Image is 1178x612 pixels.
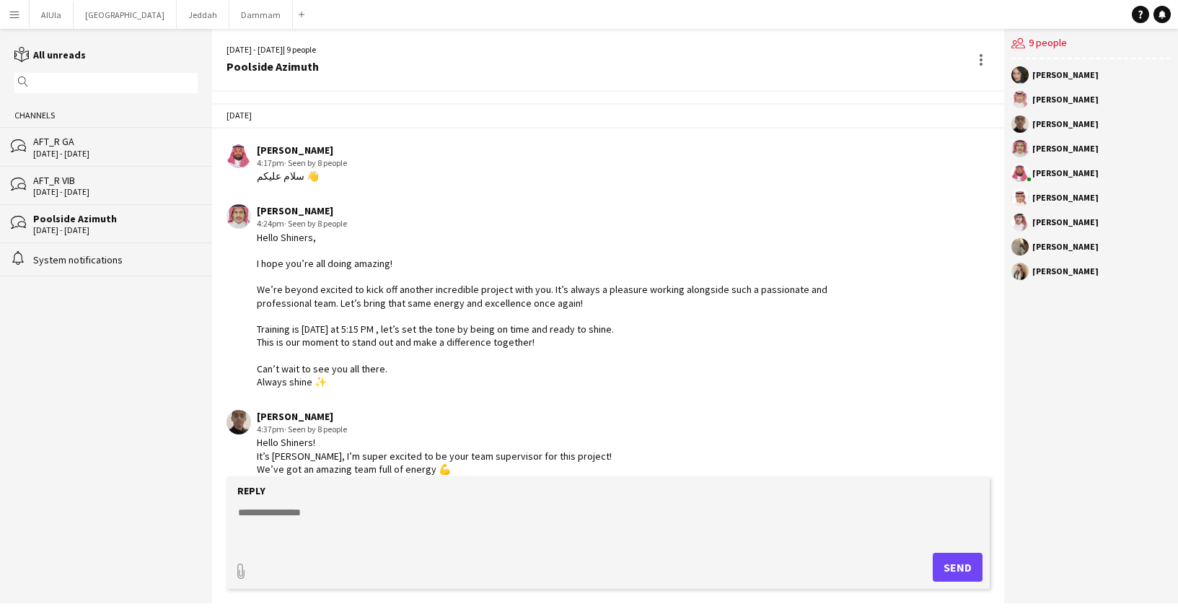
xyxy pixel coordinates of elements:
[237,484,265,497] label: Reply
[33,225,198,235] div: [DATE] - [DATE]
[1032,95,1099,104] div: [PERSON_NAME]
[257,170,347,183] div: سلام عليكم 👋
[1032,218,1099,227] div: [PERSON_NAME]
[1032,169,1099,178] div: [PERSON_NAME]
[257,204,860,217] div: [PERSON_NAME]
[33,187,198,197] div: [DATE] - [DATE]
[1032,120,1099,128] div: [PERSON_NAME]
[74,1,177,29] button: [GEOGRAPHIC_DATA]
[227,60,319,73] div: Poolside Azimuth
[227,43,319,56] div: [DATE] - [DATE] | 9 people
[284,424,347,434] span: · Seen by 8 people
[933,553,983,582] button: Send
[257,436,612,541] div: Hello Shiners! It’s [PERSON_NAME], I’m super excited to be your team supervisor for this project!...
[212,103,1004,128] div: [DATE]
[1032,193,1099,202] div: [PERSON_NAME]
[33,149,198,159] div: [DATE] - [DATE]
[33,253,198,266] div: System notifications
[284,218,347,229] span: · Seen by 8 people
[257,144,347,157] div: [PERSON_NAME]
[33,135,198,148] div: AFT_R GA
[177,1,229,29] button: Jeddah
[257,217,860,230] div: 4:24pm
[257,231,860,388] div: Hello Shiners, I hope you’re all doing amazing! We’re beyond excited to kick off another incredib...
[33,174,198,187] div: AFT_R VIB
[284,157,347,168] span: · Seen by 8 people
[14,48,86,61] a: All unreads
[33,212,198,225] div: Poolside Azimuth
[257,157,347,170] div: 4:17pm
[1032,267,1099,276] div: [PERSON_NAME]
[229,1,293,29] button: Dammam
[1032,71,1099,79] div: [PERSON_NAME]
[1011,29,1171,59] div: 9 people
[30,1,74,29] button: AlUla
[257,423,612,436] div: 4:37pm
[1032,144,1099,153] div: [PERSON_NAME]
[257,410,612,423] div: [PERSON_NAME]
[1032,242,1099,251] div: [PERSON_NAME]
